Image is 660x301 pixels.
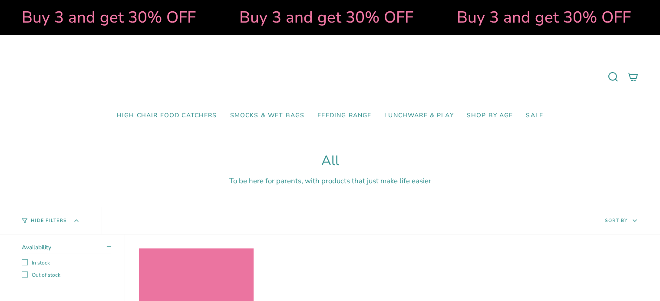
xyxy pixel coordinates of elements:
a: SALE [519,106,550,126]
a: Smocks & Wet Bags [224,106,311,126]
label: Out of stock [22,271,111,278]
span: To be here for parents, with products that just make life easier [229,176,431,186]
a: Shop by Age [460,106,520,126]
span: SALE [526,112,543,119]
label: In stock [22,259,111,266]
span: Sort by [605,217,628,224]
span: Smocks & Wet Bags [230,112,305,119]
a: Feeding Range [311,106,378,126]
h1: All [22,153,638,169]
strong: Buy 3 and get 30% OFF [237,7,411,28]
span: Hide Filters [31,218,67,223]
span: High Chair Food Catchers [117,112,217,119]
span: Lunchware & Play [384,112,453,119]
strong: Buy 3 and get 30% OFF [19,7,193,28]
summary: Availability [22,243,111,254]
button: Sort by [583,207,660,234]
span: Feeding Range [317,112,371,119]
a: Lunchware & Play [378,106,460,126]
strong: Buy 3 and get 30% OFF [454,7,628,28]
span: Availability [22,243,51,251]
a: High Chair Food Catchers [110,106,224,126]
a: Mumma’s Little Helpers [255,48,405,106]
span: Shop by Age [467,112,513,119]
